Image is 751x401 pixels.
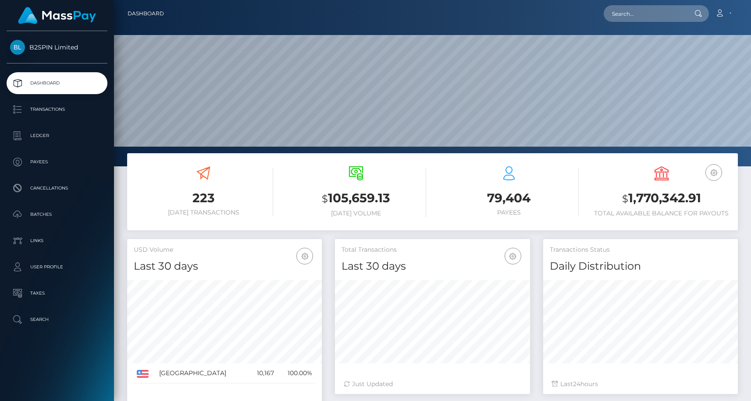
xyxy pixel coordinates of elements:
a: Taxes [7,282,107,304]
p: Payees [10,155,104,169]
p: Transactions [10,103,104,116]
a: User Profile [7,256,107,278]
a: Payees [7,151,107,173]
h6: [DATE] Transactions [134,209,273,216]
a: Search [7,309,107,331]
small: $ [322,193,328,205]
h3: 223 [134,190,273,207]
p: Batches [10,208,104,221]
a: Dashboard [128,4,164,23]
a: Transactions [7,98,107,120]
h4: Last 30 days [134,259,315,274]
input: Search... [604,5,686,22]
td: 100.00% [277,363,316,383]
p: Ledger [10,129,104,142]
div: Just Updated [344,380,521,389]
h3: 105,659.13 [286,190,426,208]
img: B2SPIN Limited [10,40,25,55]
div: Last hours [552,380,729,389]
h3: 79,404 [439,190,579,207]
p: User Profile [10,260,104,274]
span: 24 [573,380,580,388]
p: Links [10,234,104,247]
a: Batches [7,204,107,225]
a: Links [7,230,107,252]
td: 10,167 [248,363,277,383]
a: Dashboard [7,72,107,94]
h5: USD Volume [134,246,315,254]
a: Ledger [7,125,107,147]
td: [GEOGRAPHIC_DATA] [156,363,248,383]
h5: Total Transactions [342,246,523,254]
h3: 1,770,342.91 [592,190,731,208]
h6: [DATE] Volume [286,210,426,217]
p: Search [10,313,104,326]
a: Cancellations [7,177,107,199]
h4: Last 30 days [342,259,523,274]
h6: Payees [439,209,579,216]
img: US.png [137,370,149,378]
h4: Daily Distribution [550,259,731,274]
span: B2SPIN Limited [7,43,107,51]
small: $ [622,193,628,205]
img: MassPay Logo [18,7,96,24]
h6: Total Available Balance for Payouts [592,210,731,217]
p: Cancellations [10,182,104,195]
p: Taxes [10,287,104,300]
p: Dashboard [10,77,104,90]
h5: Transactions Status [550,246,731,254]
